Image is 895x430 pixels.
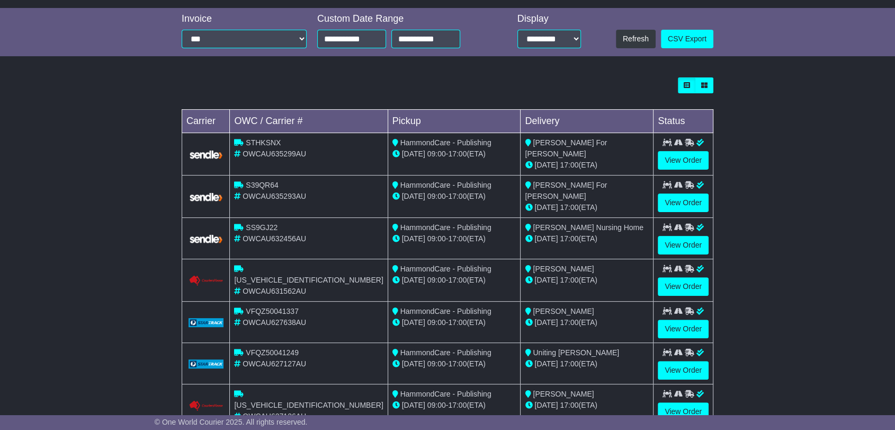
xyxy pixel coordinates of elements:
a: View Order [658,151,709,170]
span: 17:00 [448,318,467,327]
span: HammondCare - Publishing [400,390,491,398]
span: HammondCare - Publishing [400,138,491,147]
a: View Order [658,236,709,255]
span: 09:00 [427,276,446,284]
img: GetCarrierServiceLogo [189,234,223,243]
span: Uniting [PERSON_NAME] [533,348,619,357]
a: View Order [658,194,709,212]
span: [PERSON_NAME] For [PERSON_NAME] [525,138,607,158]
a: View Order [658,402,709,421]
span: 17:00 [448,192,467,200]
div: - (ETA) [392,358,516,370]
span: 17:00 [560,318,578,327]
span: STHKSNX [246,138,281,147]
span: [PERSON_NAME] [533,307,594,315]
span: 09:00 [427,401,446,409]
span: HammondCare - Publishing [400,307,491,315]
span: [DATE] [402,234,425,243]
img: GetCarrierServiceLogo [189,318,223,328]
td: Pickup [388,110,521,133]
span: [DATE] [534,234,558,243]
div: (ETA) [525,317,649,328]
span: 09:00 [427,150,446,158]
span: [PERSON_NAME] [533,390,594,398]
span: 17:00 [560,234,578,243]
span: VFQZ50041337 [246,307,299,315]
span: 09:00 [427,192,446,200]
div: (ETA) [525,358,649,370]
span: 17:00 [560,161,578,169]
span: 17:00 [448,234,467,243]
span: OWCAU635299AU [243,150,306,158]
span: 09:00 [427,318,446,327]
a: View Order [658,277,709,296]
a: View Order [658,361,709,380]
img: GetCarrierServiceLogo [189,192,223,201]
a: View Order [658,320,709,338]
span: [DATE] [534,359,558,368]
span: 17:00 [448,150,467,158]
div: - (ETA) [392,191,516,202]
a: CSV Export [661,30,713,48]
span: HammondCare - Publishing [400,223,491,232]
div: - (ETA) [392,275,516,286]
span: © One World Courier 2025. All rights reserved. [155,418,308,426]
div: (ETA) [525,202,649,213]
span: 17:00 [448,276,467,284]
span: SS9GJ22 [246,223,278,232]
img: Couriers_Please.png [189,275,223,286]
td: Status [654,110,713,133]
span: 17:00 [560,401,578,409]
span: HammondCare - Publishing [400,181,491,189]
div: - (ETA) [392,148,516,160]
div: Display [517,13,581,25]
img: Couriers_Please.png [189,400,223,411]
span: [PERSON_NAME] For [PERSON_NAME] [525,181,607,200]
span: [DATE] [534,161,558,169]
span: OWCAU631562AU [243,287,306,295]
div: - (ETA) [392,317,516,328]
td: Carrier [182,110,230,133]
span: 17:00 [560,359,578,368]
td: Delivery [521,110,654,133]
div: Custom Date Range [317,13,487,25]
span: [DATE] [534,276,558,284]
span: [US_VEHICLE_IDENTIFICATION_NUMBER] [234,401,383,409]
span: 09:00 [427,359,446,368]
span: HammondCare - Publishing [400,348,491,357]
div: (ETA) [525,275,649,286]
span: OWCAU627127AU [243,359,306,368]
div: Invoice [182,13,307,25]
span: S39QR64 [246,181,278,189]
span: OWCAU627126AU [243,412,306,420]
div: - (ETA) [392,233,516,244]
img: GetCarrierServiceLogo [189,150,223,159]
div: (ETA) [525,233,649,244]
div: - (ETA) [392,400,516,411]
span: VFQZ50041249 [246,348,299,357]
span: [US_VEHICLE_IDENTIFICATION_NUMBER] [234,276,383,284]
img: GetCarrierServiceLogo [189,359,223,369]
span: 17:00 [560,203,578,212]
span: [DATE] [402,318,425,327]
span: 17:00 [560,276,578,284]
div: (ETA) [525,160,649,171]
span: 17:00 [448,401,467,409]
span: [DATE] [402,150,425,158]
span: OWCAU635293AU [243,192,306,200]
span: 17:00 [448,359,467,368]
span: [DATE] [402,401,425,409]
span: [DATE] [402,192,425,200]
td: OWC / Carrier # [230,110,388,133]
span: OWCAU632456AU [243,234,306,243]
span: HammondCare - Publishing [400,265,491,273]
div: (ETA) [525,400,649,411]
span: [DATE] [534,318,558,327]
button: Refresh [616,30,656,48]
span: [DATE] [534,203,558,212]
span: [DATE] [534,401,558,409]
span: [DATE] [402,276,425,284]
span: [DATE] [402,359,425,368]
span: [PERSON_NAME] [533,265,594,273]
span: 09:00 [427,234,446,243]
